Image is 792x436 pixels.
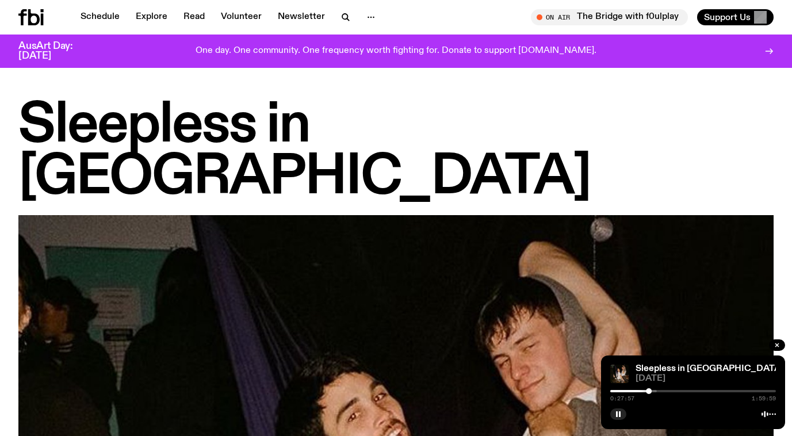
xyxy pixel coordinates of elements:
a: Volunteer [214,9,269,25]
a: Sleepless in [GEOGRAPHIC_DATA] [636,364,783,373]
button: On AirThe Bridge with f0ulplay [531,9,688,25]
a: Explore [129,9,174,25]
img: Marcus Whale is on the left, bent to his knees and arching back with a gleeful look his face He i... [610,365,629,383]
a: Newsletter [271,9,332,25]
a: Read [177,9,212,25]
h3: AusArt Day: [DATE] [18,41,92,61]
a: Schedule [74,9,127,25]
span: 1:59:59 [752,396,776,401]
span: [DATE] [636,374,776,383]
span: 0:27:57 [610,396,634,401]
p: One day. One community. One frequency worth fighting for. Donate to support [DOMAIN_NAME]. [196,46,596,56]
span: Support Us [704,12,751,22]
button: Support Us [697,9,774,25]
h1: Sleepless in [GEOGRAPHIC_DATA] [18,100,774,204]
